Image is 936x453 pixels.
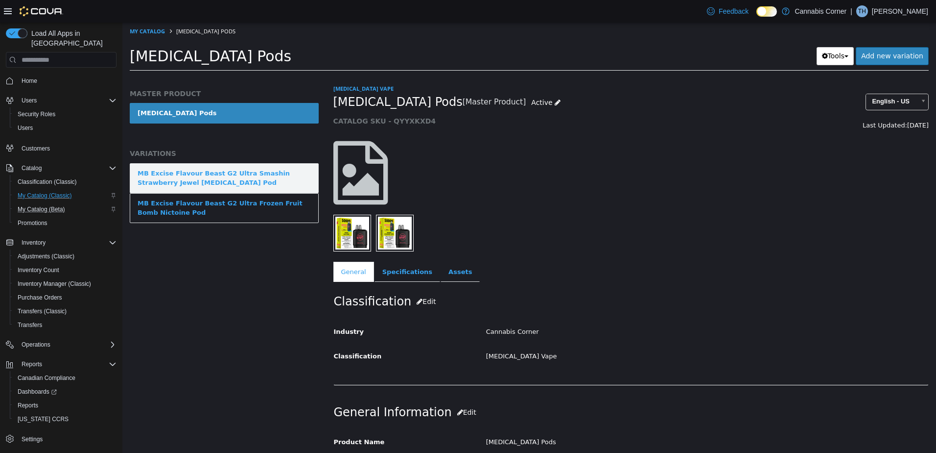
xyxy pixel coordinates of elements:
div: MB Excise Flavour Beast G2 Ultra Smashin Strawberry Jewel [MEDICAL_DATA] Pod [15,146,188,165]
a: English - US [743,71,806,88]
span: [US_STATE] CCRS [18,415,69,423]
span: Home [22,77,37,85]
button: Inventory Count [10,263,120,277]
a: Inventory Count [14,264,63,276]
a: Users [14,122,37,134]
button: Security Roles [10,107,120,121]
a: Assets [318,239,357,260]
span: Customers [18,142,117,154]
a: Dashboards [14,386,61,398]
span: Catalog [22,164,42,172]
span: Customers [22,145,50,152]
a: Inventory Manager (Classic) [14,278,95,290]
span: Inventory Count [18,266,59,274]
p: Cannabis Corner [795,5,846,17]
button: Transfers (Classic) [10,304,120,318]
small: [Master Product] [340,76,404,84]
span: Canadian Compliance [18,374,75,382]
a: Home [18,75,41,87]
span: My Catalog (Beta) [18,205,65,213]
a: [MEDICAL_DATA] Pods [7,80,196,101]
button: Edit [289,270,319,288]
span: [DATE] [785,99,806,106]
button: Promotions [10,216,120,230]
span: Reports [22,360,42,368]
span: Adjustments (Classic) [14,251,117,262]
span: [MEDICAL_DATA] Pods [7,25,169,42]
span: Reports [18,358,117,370]
button: Settings [2,432,120,446]
span: Purchase Orders [14,292,117,303]
button: Operations [2,338,120,352]
span: My Catalog (Beta) [14,203,117,215]
button: [US_STATE] CCRS [10,412,120,426]
span: English - US [744,72,793,87]
a: Canadian Compliance [14,372,79,384]
span: Inventory Manager (Classic) [18,280,91,288]
a: My Catalog (Beta) [14,203,69,215]
span: Active [409,76,430,84]
span: Classification [211,330,259,337]
div: Tania Hines [856,5,868,17]
a: General [211,239,252,260]
button: Adjustments (Classic) [10,250,120,263]
button: Operations [18,339,54,351]
span: Reports [14,400,117,411]
a: Promotions [14,217,51,229]
span: Feedback [719,6,749,16]
button: My Catalog (Classic) [10,189,120,202]
span: TH [858,5,866,17]
span: Catalog [18,162,117,174]
div: [MEDICAL_DATA] Vape [356,326,813,343]
span: Purchase Orders [18,294,62,302]
button: Purchase Orders [10,291,120,304]
a: Transfers [14,319,46,331]
span: Promotions [18,219,47,227]
a: Feedback [703,1,752,21]
button: Catalog [2,161,120,175]
button: Reports [2,357,120,371]
a: Purchase Orders [14,292,66,303]
span: Transfers [14,319,117,331]
a: Customers [18,143,54,154]
a: Transfers (Classic) [14,305,70,317]
a: My Catalog (Classic) [14,190,76,201]
div: MB Excise Flavour Beast G2 Ultra Frozen Fruit Bomb Nictoine Pod [15,176,188,195]
h5: MASTER PRODUCT [7,67,196,75]
button: Inventory Manager (Classic) [10,277,120,291]
span: Home [18,75,117,87]
span: Users [22,97,37,104]
button: Tools [694,25,732,43]
span: Canadian Compliance [14,372,117,384]
span: Dashboards [18,388,57,396]
a: Adjustments (Classic) [14,251,78,262]
a: Specifications [252,239,318,260]
button: Users [10,121,120,135]
button: Edit [329,381,359,399]
span: Dashboards [14,386,117,398]
span: Inventory Count [14,264,117,276]
span: Transfers (Classic) [18,307,67,315]
a: My Catalog [7,5,43,12]
span: Washington CCRS [14,413,117,425]
span: Reports [18,402,38,409]
span: Inventory Manager (Classic) [14,278,117,290]
h2: General Information [211,381,806,399]
button: Inventory [18,237,49,249]
button: Canadian Compliance [10,371,120,385]
button: Reports [10,399,120,412]
span: Classification (Classic) [18,178,77,186]
span: Settings [22,435,43,443]
button: Classification (Classic) [10,175,120,189]
span: Users [18,95,117,106]
a: Dashboards [10,385,120,399]
a: [US_STATE] CCRS [14,413,72,425]
h2: Classification [211,270,806,288]
div: Cannabis Corner [356,301,813,318]
a: Security Roles [14,108,59,120]
span: Users [18,124,33,132]
button: Reports [18,358,46,370]
span: Users [14,122,117,134]
span: Security Roles [14,108,117,120]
